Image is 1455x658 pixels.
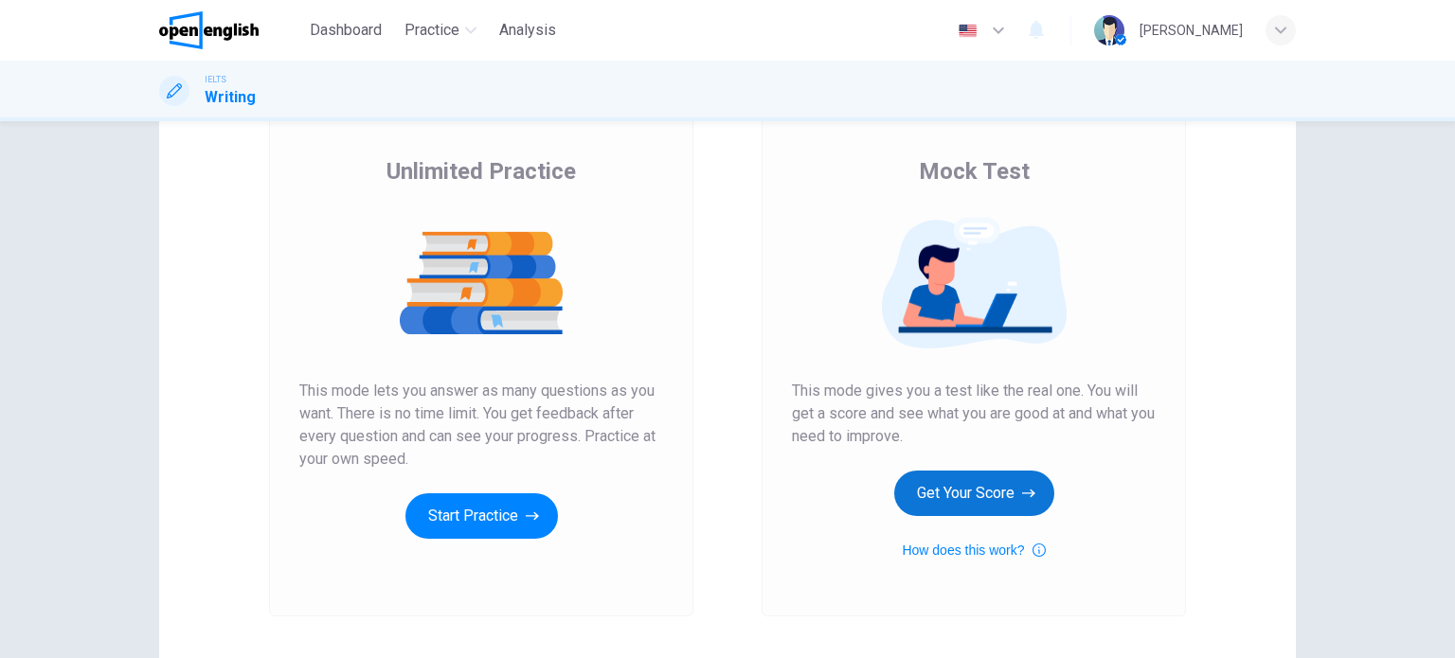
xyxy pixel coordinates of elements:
[159,11,259,49] img: OpenEnglish logo
[404,19,459,42] span: Practice
[919,156,1030,187] span: Mock Test
[405,493,558,539] button: Start Practice
[1140,19,1243,42] div: [PERSON_NAME]
[1094,15,1124,45] img: Profile picture
[302,13,389,47] button: Dashboard
[499,19,556,42] span: Analysis
[902,539,1045,561] button: How does this work?
[386,156,576,187] span: Unlimited Practice
[205,86,256,109] h1: Writing
[205,73,226,86] span: IELTS
[792,380,1156,448] span: This mode gives you a test like the real one. You will get a score and see what you are good at a...
[492,13,564,47] button: Analysis
[310,19,382,42] span: Dashboard
[397,13,484,47] button: Practice
[894,471,1054,516] button: Get Your Score
[299,380,663,471] span: This mode lets you answer as many questions as you want. There is no time limit. You get feedback...
[159,11,302,49] a: OpenEnglish logo
[956,24,979,38] img: en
